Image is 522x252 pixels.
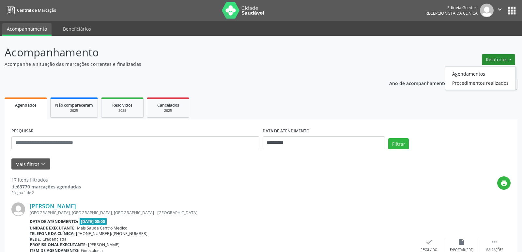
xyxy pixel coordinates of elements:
[39,160,47,168] i: keyboard_arrow_down
[425,10,478,16] span: Recepcionista da clínica
[15,102,37,108] span: Agendados
[5,44,363,61] p: Acompanhamento
[263,126,310,136] label: DATA DE ATENDIMENTO
[11,158,50,170] button: Mais filtroskeyboard_arrow_down
[496,6,503,13] i: 
[11,176,81,183] div: 17 itens filtrados
[80,218,107,225] span: [DATE] 08:00
[157,102,179,108] span: Cancelados
[497,176,511,190] button: print
[506,5,517,16] button: apps
[11,202,25,216] img: img
[17,7,56,13] span: Central de Marcação
[76,231,147,236] span: [PHONE_NUMBER]/[PHONE_NUMBER]
[106,108,139,113] div: 2025
[445,78,515,87] a: Procedimentos realizados
[58,23,96,35] a: Beneficiários
[445,67,516,90] ul: Relatórios
[30,236,41,242] b: Rede:
[77,225,127,231] span: Mais Saude Centro Medico
[480,4,494,17] img: img
[30,202,76,210] a: [PERSON_NAME]
[30,231,75,236] b: Telefone da clínica:
[5,5,56,16] a: Central de Marcação
[2,23,52,36] a: Acompanhamento
[425,5,478,10] div: Edineia Goedert
[494,4,506,17] button: 
[491,238,498,245] i: 
[30,225,76,231] b: Unidade executante:
[482,54,515,65] button: Relatórios
[425,238,433,245] i: check
[11,183,81,190] div: de
[5,61,363,67] p: Acompanhe a situação das marcações correntes e finalizadas
[112,102,132,108] span: Resolvidos
[55,102,93,108] span: Não compareceram
[388,138,409,149] button: Filtrar
[30,242,87,247] b: Profissional executante:
[389,79,447,87] p: Ano de acompanhamento
[88,242,119,247] span: [PERSON_NAME]
[152,108,184,113] div: 2025
[11,126,34,136] label: PESQUISAR
[42,236,67,242] span: Credenciada
[55,108,93,113] div: 2025
[30,219,78,224] b: Data de atendimento:
[30,210,413,215] div: [GEOGRAPHIC_DATA], [GEOGRAPHIC_DATA], [GEOGRAPHIC_DATA] - [GEOGRAPHIC_DATA]
[500,180,508,187] i: print
[458,238,465,245] i: insert_drive_file
[11,190,81,196] div: Página 1 de 2
[17,184,81,190] strong: 63770 marcações agendadas
[445,69,515,78] a: Agendamentos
